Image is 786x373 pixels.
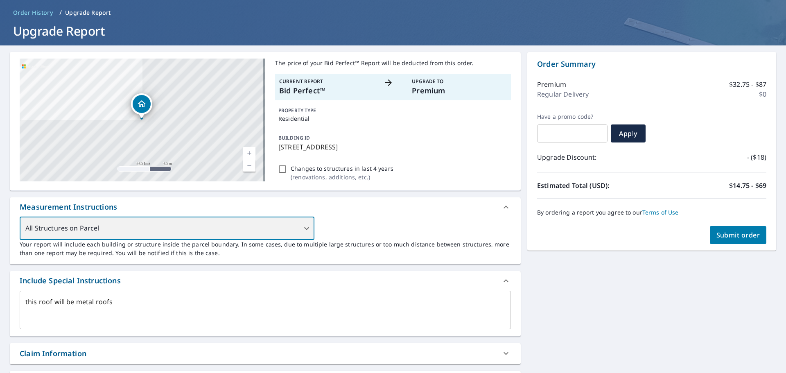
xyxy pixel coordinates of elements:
textarea: this roof will be metal roofs [25,298,505,321]
p: Upgrade To [412,78,507,85]
div: Measurement Instructions [20,201,117,212]
a: Terms of Use [642,208,679,216]
span: Apply [617,129,639,138]
span: Submit order [716,231,760,240]
p: $0 [759,89,766,99]
p: Premium [537,79,566,89]
p: [STREET_ADDRESS] [278,142,508,152]
p: PROPERTY TYPE [278,107,508,114]
p: Changes to structures in last 4 years [291,164,393,173]
p: Upgrade Discount: [537,152,652,162]
p: Bid Perfect™ [279,85,374,96]
p: Premium [412,85,507,96]
p: Residential [278,114,508,123]
div: Dropped pin, building 1, Residential property, 271 Rocky Hills Rd Pittsboro, NC 27312 [131,93,152,119]
p: $32.75 - $87 [729,79,766,89]
div: Measurement Instructions [10,197,521,217]
div: Include Special Instructions [10,271,521,291]
a: Order History [10,6,56,19]
h1: Upgrade Report [10,23,776,39]
label: Have a promo code? [537,113,608,120]
p: $14.75 - $69 [729,181,766,190]
p: Estimated Total (USD): [537,181,652,190]
p: Your report will include each building or structure inside the parcel boundary. In some cases, du... [20,240,511,257]
a: Current Level 17, Zoom In [243,147,255,159]
button: Apply [611,124,646,142]
p: Current Report [279,78,374,85]
p: By ordering a report you agree to our [537,209,766,216]
p: Regular Delivery [537,89,589,99]
div: Claim Information [20,348,86,359]
div: All Structures on Parcel [20,217,314,240]
a: Current Level 17, Zoom Out [243,159,255,172]
div: Claim Information [10,343,521,364]
nav: breadcrumb [10,6,776,19]
p: - ($18) [747,152,766,162]
p: BUILDING ID [278,134,310,141]
p: Upgrade Report [65,9,111,17]
li: / [59,8,62,18]
span: Order History [13,9,53,17]
p: The price of your Bid Perfect™ Report will be deducted from this order. [275,59,511,67]
div: Include Special Instructions [20,275,121,286]
button: Submit order [710,226,767,244]
p: Order Summary [537,59,766,70]
p: ( renovations, additions, etc. ) [291,173,393,181]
